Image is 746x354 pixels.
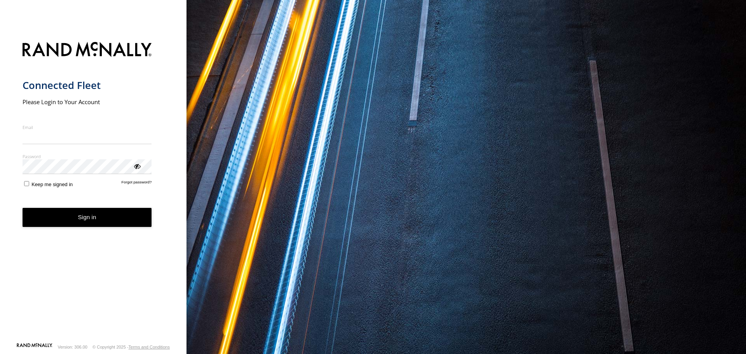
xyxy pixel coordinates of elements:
a: Terms and Conditions [129,345,170,349]
div: ViewPassword [133,162,141,170]
form: main [23,37,164,342]
h2: Please Login to Your Account [23,98,152,106]
a: Forgot password? [122,180,152,187]
span: Keep me signed in [31,181,73,187]
a: Visit our Website [17,343,52,351]
input: Keep me signed in [24,181,29,186]
button: Sign in [23,208,152,227]
h1: Connected Fleet [23,79,152,92]
div: Version: 306.00 [58,345,87,349]
label: Password [23,153,152,159]
div: © Copyright 2025 - [92,345,170,349]
img: Rand McNally [23,40,152,60]
label: Email [23,124,152,130]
